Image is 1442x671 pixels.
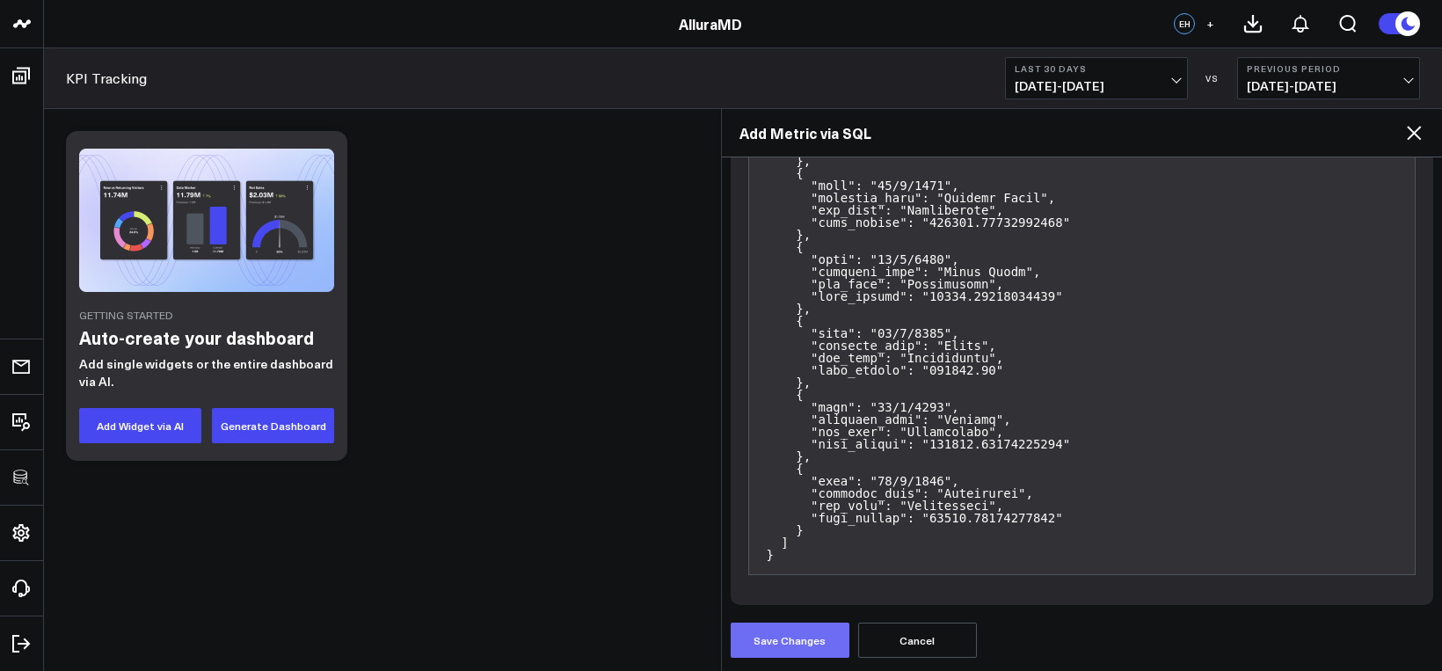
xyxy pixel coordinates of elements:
[1247,79,1410,93] span: [DATE] - [DATE]
[1174,13,1195,34] div: EH
[1005,57,1188,99] button: Last 30 Days[DATE]-[DATE]
[739,123,1404,142] h2: Add Metric via SQL
[1206,18,1214,30] span: +
[79,310,334,320] div: Getting Started
[1237,57,1420,99] button: Previous Period[DATE]-[DATE]
[731,623,849,658] button: Save Changes
[1015,79,1178,93] span: [DATE] - [DATE]
[1015,63,1178,74] b: Last 30 Days
[1197,73,1228,84] div: VS
[212,408,334,443] button: Generate Dashboard
[1199,13,1220,34] button: +
[79,408,201,443] button: Add Widget via AI
[79,355,334,390] p: Add single widgets or the entire dashboard via AI.
[679,14,742,33] a: AlluraMD
[79,325,334,351] h2: Auto-create your dashboard
[858,623,977,658] button: Cancel
[66,69,147,88] a: KPI Tracking
[1247,63,1410,74] b: Previous Period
